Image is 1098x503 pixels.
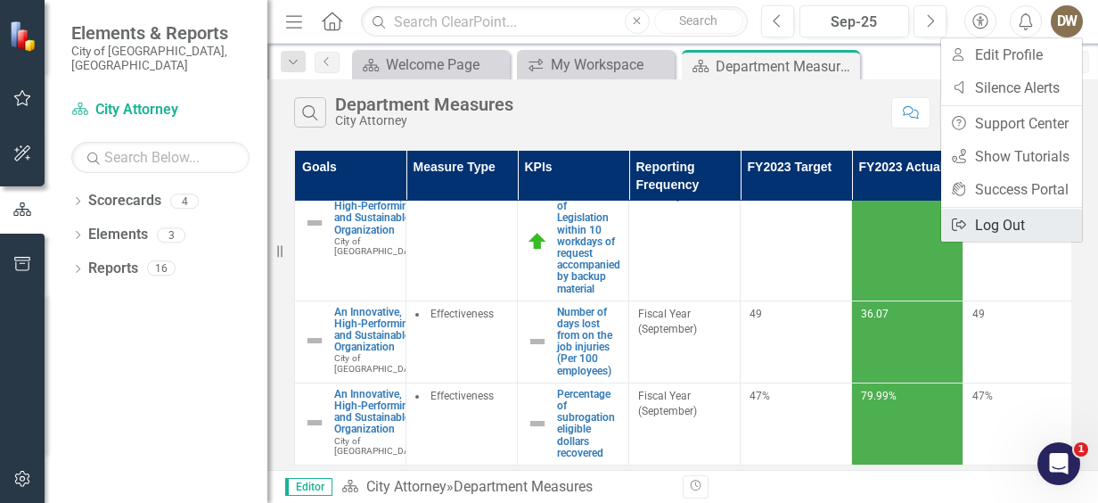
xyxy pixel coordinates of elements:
a: An Innovative, High-Performing and Sustainable Organization [334,189,423,236]
span: Elements & Reports [71,22,250,44]
span: 47% [972,390,993,402]
div: Sep-25 [806,12,903,33]
span: Search [679,13,717,28]
div: » [341,477,669,498]
img: Not Defined [304,212,325,234]
img: Not Defined [527,331,548,352]
span: 49 [972,308,985,320]
span: Editor [285,478,332,496]
a: Support Center [941,107,1082,140]
a: Log Out [941,209,1082,242]
td: Double-Click to Edit Right Click for Context Menu [295,301,406,383]
input: Search ClearPoint... [361,6,748,37]
td: Double-Click to Edit [629,301,741,383]
div: Department Measures [335,95,513,114]
td: Double-Click to Edit [406,383,518,465]
span: City of [GEOGRAPHIC_DATA] [334,236,423,256]
a: Scorecards [88,191,161,211]
div: 3 [157,227,185,243]
span: 49 [750,308,762,320]
div: Fiscal Year (September) [638,389,731,419]
small: City of [GEOGRAPHIC_DATA], [GEOGRAPHIC_DATA] [71,44,250,73]
div: City Attorney [335,114,513,128]
td: Double-Click to Edit [406,301,518,383]
a: Preparation of Legislation within 10 workdays of request accompanied by backup material [557,189,620,295]
span: 79.99% [861,390,897,402]
input: Search Below... [71,142,250,173]
span: City of [GEOGRAPHIC_DATA] [334,436,423,456]
div: 16 [147,261,176,276]
td: Double-Click to Edit Right Click for Context Menu [295,184,406,301]
a: Reports [88,259,138,279]
div: Welcome Page [386,54,505,76]
div: Department Measures [716,55,856,78]
button: DW [1051,5,1083,37]
td: Double-Click to Edit [629,184,741,301]
div: Department Measures [454,478,593,495]
div: My Workspace [551,54,670,76]
td: Double-Click to Edit Right Click for Context Menu [518,184,629,301]
td: Double-Click to Edit Right Click for Context Menu [518,383,629,465]
span: 47% [750,390,770,402]
a: Silence Alerts [941,71,1082,104]
a: Elements [88,225,148,245]
div: Fiscal Year (September) [638,307,731,337]
a: Edit Profile [941,38,1082,71]
span: 36.07 [861,308,889,320]
td: Double-Click to Edit Right Click for Context Menu [295,383,406,465]
a: City Attorney [366,478,447,495]
img: Not Defined [304,330,325,351]
div: 4 [170,194,199,209]
span: 1 [1074,442,1088,457]
a: An Innovative, High-Performing and Sustainable Organization [334,389,423,436]
span: Effectiveness [430,390,494,402]
a: Welcome Page [356,54,505,76]
img: Not Defined [304,412,325,433]
img: Not Defined [527,413,548,434]
img: ClearPoint Strategy [9,20,41,52]
a: City Attorney [71,100,250,120]
a: Number of days lost from on the job injuries (Per 100 employees) [557,307,619,377]
a: An Innovative, High-Performing and Sustainable Organization [334,307,423,354]
td: Double-Click to Edit [629,383,741,465]
td: Double-Click to Edit [406,184,518,301]
button: Search [654,9,743,34]
span: City of [GEOGRAPHIC_DATA] [334,353,423,373]
img: On Target [527,231,548,252]
td: Double-Click to Edit Right Click for Context Menu [518,301,629,383]
iframe: Intercom live chat [1037,442,1080,485]
a: My Workspace [521,54,670,76]
a: Show Tutorials [941,140,1082,173]
a: Success Portal [941,173,1082,206]
button: Sep-25 [799,5,909,37]
span: Effectiveness [430,308,494,320]
a: Percentage of subrogation eligible dollars recovered [557,389,619,459]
